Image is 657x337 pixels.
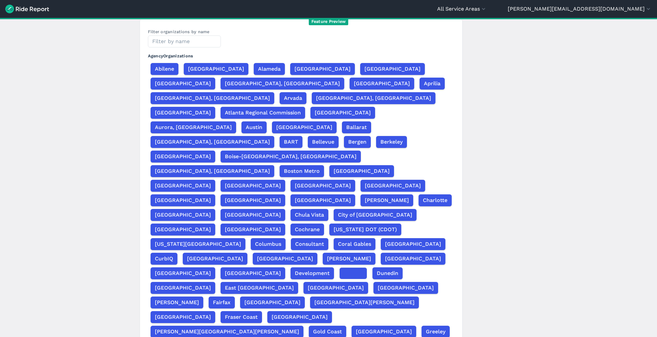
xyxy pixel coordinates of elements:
button: Abilene [151,63,178,75]
span: [GEOGRAPHIC_DATA], [GEOGRAPHIC_DATA] [225,80,340,88]
button: Boise-[GEOGRAPHIC_DATA], [GEOGRAPHIC_DATA] [221,151,361,163]
button: [GEOGRAPHIC_DATA] [151,311,215,323]
span: Feature Preview [309,18,349,25]
button: [GEOGRAPHIC_DATA] [350,78,414,90]
span: [PERSON_NAME] [155,299,199,306]
span: [GEOGRAPHIC_DATA] [155,153,211,161]
span: [GEOGRAPHIC_DATA] [244,299,300,306]
button: Development [291,267,334,279]
span: [GEOGRAPHIC_DATA] [356,328,412,336]
button: [GEOGRAPHIC_DATA], [GEOGRAPHIC_DATA] [312,92,435,104]
span: [GEOGRAPHIC_DATA][PERSON_NAME] [314,299,415,306]
button: City of [GEOGRAPHIC_DATA] [334,209,417,221]
button: Aprilia [420,78,445,90]
span: [PERSON_NAME][GEOGRAPHIC_DATA][PERSON_NAME] [155,328,299,336]
span: [GEOGRAPHIC_DATA] [276,123,332,131]
button: Chula Vista [291,209,328,221]
button: Arvada [280,92,306,104]
button: [GEOGRAPHIC_DATA], [GEOGRAPHIC_DATA] [151,165,274,177]
button: Atlanta Regional Commission [221,107,305,119]
button: All Service Areas [437,5,487,13]
span: CurbIQ [155,255,173,263]
span: [GEOGRAPHIC_DATA] [272,313,328,321]
button: [GEOGRAPHIC_DATA] [291,180,355,192]
span: City of [GEOGRAPHIC_DATA] [338,211,412,219]
button: [GEOGRAPHIC_DATA] [151,180,215,192]
button: [GEOGRAPHIC_DATA] [360,63,425,75]
span: Dunedin [377,269,398,277]
span: [GEOGRAPHIC_DATA] [155,109,211,117]
span: Boston Metro [284,167,320,175]
button: [GEOGRAPHIC_DATA] [221,194,285,206]
span: [GEOGRAPHIC_DATA] [308,284,364,292]
button: CurbIQ [151,253,177,265]
span: Alameda [258,65,281,73]
span: [GEOGRAPHIC_DATA] [155,182,211,190]
span: [GEOGRAPHIC_DATA] [354,80,410,88]
button: Aurora, [GEOGRAPHIC_DATA] [151,121,236,133]
span: BART [284,138,298,146]
button: [GEOGRAPHIC_DATA] [151,267,215,279]
button: [GEOGRAPHIC_DATA] [183,253,247,265]
button: [GEOGRAPHIC_DATA] [361,180,425,192]
span: [GEOGRAPHIC_DATA] [187,255,243,263]
button: [GEOGRAPHIC_DATA] [267,311,332,323]
button: Bergen [344,136,371,148]
span: [GEOGRAPHIC_DATA] [257,255,313,263]
button: Ballarat [342,121,371,133]
button: [PERSON_NAME] [323,253,375,265]
button: Cochrane [291,224,324,236]
span: [GEOGRAPHIC_DATA] [378,284,434,292]
button: [GEOGRAPHIC_DATA] [151,107,215,119]
span: Bellevue [312,138,334,146]
span: Consultant [295,240,324,248]
span: [GEOGRAPHIC_DATA] [295,65,351,73]
span: East [GEOGRAPHIC_DATA] [225,284,294,292]
button: [GEOGRAPHIC_DATA] [373,282,438,294]
span: [GEOGRAPHIC_DATA], [GEOGRAPHIC_DATA] [155,138,270,146]
label: Filter organizations by name [148,29,210,34]
button: BART [280,136,302,148]
button: Coral Gables [334,238,375,250]
button: [PERSON_NAME] [151,297,203,308]
span: [US_STATE] DOT (CDOT) [334,226,397,234]
span: [PERSON_NAME] [327,255,371,263]
span: [GEOGRAPHIC_DATA] [225,226,281,234]
button: [GEOGRAPHIC_DATA] [329,165,394,177]
button: Boston Metro [280,165,324,177]
span: Charlotte [423,196,447,204]
span: [GEOGRAPHIC_DATA] [155,80,211,88]
span: Gold Coast [313,328,342,336]
button: [US_STATE] DOT (CDOT) [329,224,401,236]
button: [GEOGRAPHIC_DATA] [151,224,215,236]
span: [GEOGRAPHIC_DATA] [385,255,441,263]
span: [GEOGRAPHIC_DATA] [295,182,351,190]
input: Filter by name [148,35,221,47]
span: Austin [246,123,262,131]
button: [GEOGRAPHIC_DATA] [221,224,285,236]
button: [GEOGRAPHIC_DATA] [151,282,215,294]
span: [GEOGRAPHIC_DATA] [225,196,281,204]
span: [GEOGRAPHIC_DATA], [GEOGRAPHIC_DATA] [316,94,431,102]
span: Chula Vista [295,211,324,219]
button: [GEOGRAPHIC_DATA] [184,63,248,75]
span: Greeley [426,328,445,336]
span: [GEOGRAPHIC_DATA], [GEOGRAPHIC_DATA] [155,94,270,102]
span: Boise-[GEOGRAPHIC_DATA], [GEOGRAPHIC_DATA] [225,153,357,161]
button: Austin [241,121,267,133]
span: Development [295,269,330,277]
button: [GEOGRAPHIC_DATA] [253,253,317,265]
button: Consultant [291,238,328,250]
span: Coral Gables [338,240,371,248]
button: [GEOGRAPHIC_DATA] [310,107,375,119]
span: [GEOGRAPHIC_DATA] [365,182,421,190]
span: [GEOGRAPHIC_DATA] [155,284,211,292]
span: Ballarat [346,123,367,131]
button: [GEOGRAPHIC_DATA][PERSON_NAME] [310,297,419,308]
button: [GEOGRAPHIC_DATA] [240,297,305,308]
button: [GEOGRAPHIC_DATA] [303,282,368,294]
span: Abilene [155,65,174,73]
button: [GEOGRAPHIC_DATA] [151,209,215,221]
span: [GEOGRAPHIC_DATA] [225,269,281,277]
button: [GEOGRAPHIC_DATA], [GEOGRAPHIC_DATA] [151,92,274,104]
